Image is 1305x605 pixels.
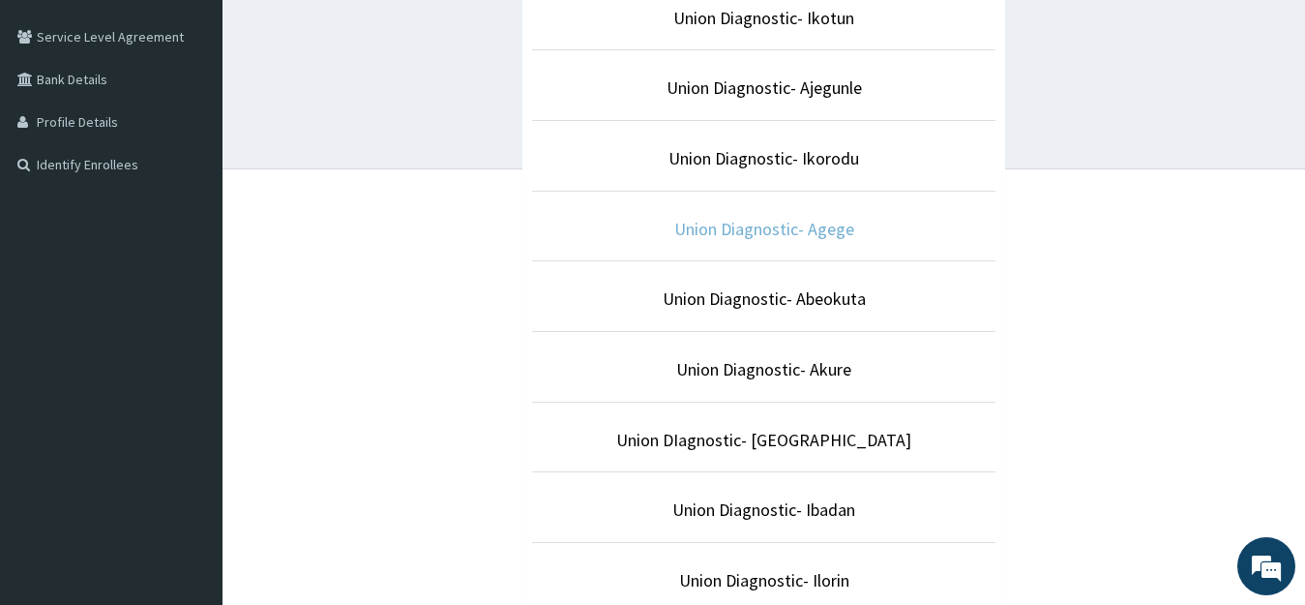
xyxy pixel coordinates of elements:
a: Union DIagnostic- [GEOGRAPHIC_DATA] [616,429,911,451]
div: Chat with us now [101,108,325,134]
textarea: Type your message and hit 'Enter' [10,401,369,469]
a: Union Diagnostic- Ikorodu [668,147,859,169]
img: d_794563401_company_1708531726252_794563401 [36,97,78,145]
a: Union Diagnostic- Akure [676,358,851,380]
span: We're online! [112,180,267,376]
a: Union Diagnostic- Ajegunle [667,76,862,99]
a: Union Diagnostic- Ilorin [679,569,849,591]
div: Minimize live chat window [317,10,364,56]
a: Union Diagnostic- Agege [674,218,854,240]
a: Union Diagnostic- Abeokuta [663,287,866,310]
a: Union Diagnostic- Ibadan [672,499,855,521]
a: Union Diagnostic- Ikotun [673,7,854,29]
